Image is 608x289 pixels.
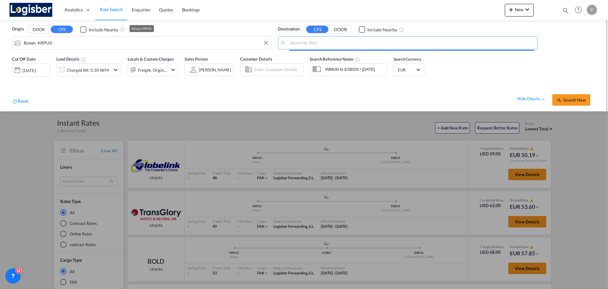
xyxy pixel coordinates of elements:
span: New [507,7,531,12]
img: d7a75e507efd11eebffa5922d020a472.png [9,3,52,17]
md-input-container: Busan, KRPUS [12,36,271,49]
div: Freight Origin Destinationicon-chevron-down [128,63,178,76]
button: icon-plus 400-fgNewicon-chevron-down [505,4,534,16]
span: Locals & Custom Charges [128,56,174,62]
button: Clear Input [261,38,271,48]
div: Busan, KRPUS [132,25,151,32]
md-checkbox: Checkbox No Ink [80,26,118,33]
div: P [587,5,597,15]
span: icon-magnifySearch Now [557,97,586,102]
md-icon: icon-chevron-down [169,66,177,74]
input: Search by Port [24,38,268,48]
span: Analytics [65,7,83,13]
md-select: Select Currency: € EUREuro [397,65,422,74]
div: [DATE] [22,68,35,73]
span: Search Reference Name [310,56,360,62]
md-icon: icon-magnify [562,7,569,14]
button: icon-magnifySearch Now [552,94,590,106]
span: Sales Person [185,56,208,62]
span: Enquiries [132,7,150,12]
div: [DATE] [12,63,50,77]
md-icon: icon-chevron-down [112,66,119,74]
div: Charged Wt: 0.30 W/Micon-chevron-down [56,63,121,76]
input: Search Reference Name [322,64,387,74]
span: Help [573,4,584,15]
span: Search Currency [394,57,421,62]
span: Cut Off Date [12,56,36,62]
span: Origin [12,26,23,32]
md-select: Sales Person: POL ALVAREZ [198,65,232,74]
button: DOOR [329,26,351,33]
div: Include Nearby [367,27,397,33]
div: hide detailsicon-chevron-up [517,96,546,102]
input: Enter Customer Details [254,65,301,75]
md-checkbox: Checkbox No Ink [359,26,397,33]
div: Help [573,4,587,16]
button: CFS [306,26,328,33]
span: Bookings [182,7,200,12]
md-icon: Your search will be saved by the below given name [355,57,360,62]
md-icon: icon-chevron-down [523,6,531,13]
span: Customer Details [240,56,272,62]
md-icon: Unchecked: Ignores neighbouring ports when fetching rates.Checked : Includes neighbouring ports w... [399,27,404,32]
span: EUR [398,67,415,73]
div: [PERSON_NAME] [199,67,231,72]
md-icon: icon-plus 400-fg [507,6,515,13]
md-input-container: Barcelona, ESBCN [278,36,537,49]
div: Include Nearby [89,27,118,33]
span: Quotes [159,7,173,12]
md-icon: Unchecked: Ignores neighbouring ports when fetching rates.Checked : Includes neighbouring ports w... [120,27,125,32]
md-icon: icon-magnify [557,98,562,103]
div: icon-refreshReset [12,98,28,106]
span: Destination [278,26,300,32]
md-icon: Chargeable Weight [81,57,86,62]
md-datepicker: Select [12,76,17,84]
button: CFS [51,26,73,33]
span: Reset [18,98,28,104]
button: DOOR [28,26,50,33]
div: icon-magnify [562,7,569,16]
input: Search by Port [290,38,534,48]
div: Charged Wt: 0.30 W/M [67,66,109,75]
md-icon: icon-chevron-up [540,96,546,102]
md-icon: icon-refresh [12,99,18,104]
span: Load Details [56,56,86,62]
div: Freight Origin Destination [138,66,168,75]
span: Rate Search [100,7,123,12]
